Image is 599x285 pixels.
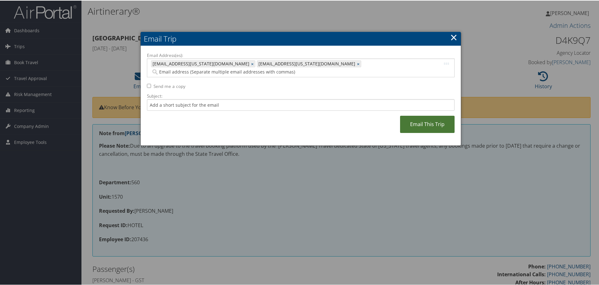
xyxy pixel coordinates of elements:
input: Add a short subject for the email [147,99,455,110]
span: [EMAIL_ADDRESS][US_STATE][DOMAIN_NAME] [257,60,355,66]
a: × [450,30,457,43]
span: [EMAIL_ADDRESS][US_STATE][DOMAIN_NAME] [151,60,249,66]
input: Email address (Separate multiple email addresses with commas) [151,68,344,74]
img: ajax-loader.gif [444,61,449,65]
a: × [357,60,361,66]
a: × [251,60,255,66]
a: Email This Trip [400,115,455,132]
label: Subject: [147,92,455,99]
label: Email Address(es): [147,52,455,58]
label: Send me a copy [154,83,185,89]
h2: Email Trip [141,31,461,45]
